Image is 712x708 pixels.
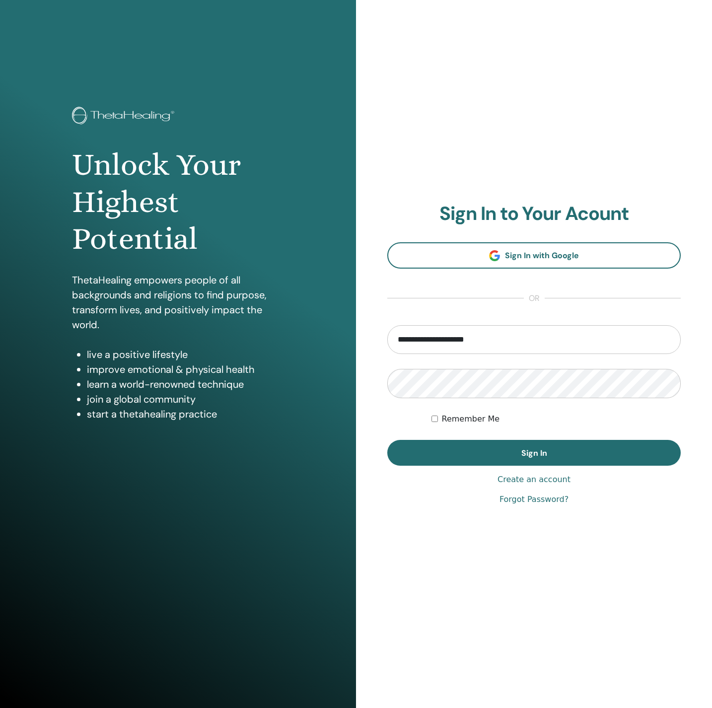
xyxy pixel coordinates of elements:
li: start a thetahealing practice [87,407,285,422]
span: Sign In [521,448,547,458]
a: Forgot Password? [499,494,569,505]
span: Sign In with Google [505,250,579,261]
span: or [524,292,545,304]
label: Remember Me [442,413,500,425]
div: Keep me authenticated indefinitely or until I manually logout [431,413,681,425]
li: live a positive lifestyle [87,347,285,362]
button: Sign In [387,440,681,466]
a: Sign In with Google [387,242,681,269]
a: Create an account [498,474,570,486]
h1: Unlock Your Highest Potential [72,146,285,257]
h2: Sign In to Your Acount [387,203,681,225]
li: learn a world-renowned technique [87,377,285,392]
li: join a global community [87,392,285,407]
li: improve emotional & physical health [87,362,285,377]
p: ThetaHealing empowers people of all backgrounds and religions to find purpose, transform lives, a... [72,273,285,332]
